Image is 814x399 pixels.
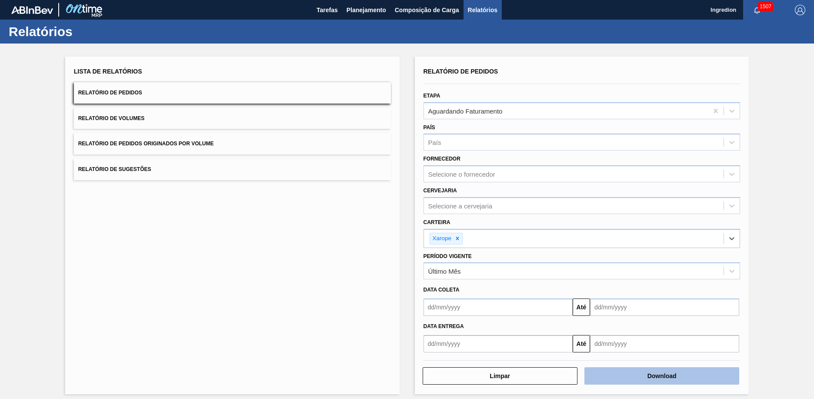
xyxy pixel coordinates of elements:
[9,27,163,37] h1: Relatórios
[573,335,590,352] button: Até
[74,108,391,129] button: Relatório de Volumes
[590,335,739,352] input: dd/mm/yyyy
[78,115,144,121] span: Relatório de Volumes
[74,82,391,104] button: Relatório de Pedidos
[573,298,590,316] button: Até
[424,93,440,99] label: Etapa
[584,367,739,385] button: Download
[423,367,577,385] button: Limpar
[78,90,142,96] span: Relatório de Pedidos
[78,166,151,172] span: Relatório de Sugestões
[78,141,214,147] span: Relatório de Pedidos Originados por Volume
[743,4,771,16] button: Notificações
[395,5,459,15] span: Composição de Carga
[428,202,493,209] div: Selecione a cervejaria
[424,253,472,259] label: Período Vigente
[424,219,450,225] label: Carteira
[74,159,391,180] button: Relatório de Sugestões
[74,133,391,154] button: Relatório de Pedidos Originados por Volume
[468,5,497,15] span: Relatórios
[428,139,441,146] div: País
[590,298,739,316] input: dd/mm/yyyy
[424,188,457,194] label: Cervejaria
[428,171,495,178] div: Selecione o fornecedor
[74,68,142,75] span: Lista de Relatórios
[424,124,435,131] label: País
[758,2,773,11] span: 1507
[424,335,573,352] input: dd/mm/yyyy
[424,156,460,162] label: Fornecedor
[424,287,460,293] span: Data coleta
[428,107,503,114] div: Aguardando Faturamento
[428,268,461,275] div: Último Mês
[430,233,453,244] div: Xarope
[795,5,805,15] img: Logout
[424,298,573,316] input: dd/mm/yyyy
[424,68,498,75] span: Relatório de Pedidos
[317,5,338,15] span: Tarefas
[11,6,53,14] img: TNhmsLtSVTkK8tSr43FrP2fwEKptu5GPRR3wAAAABJRU5ErkJggg==
[347,5,386,15] span: Planejamento
[424,323,464,329] span: Data entrega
